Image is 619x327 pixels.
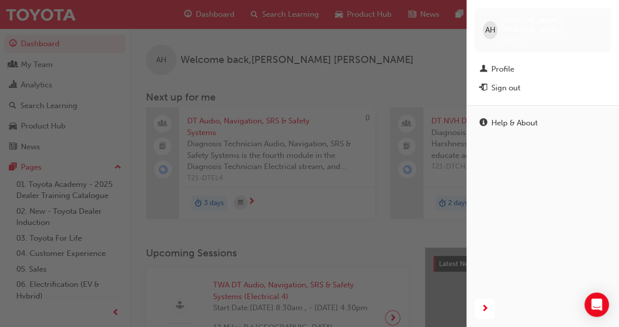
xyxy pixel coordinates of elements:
span: 636793 [502,35,525,44]
div: Open Intercom Messenger [584,292,609,317]
button: Sign out [475,79,611,97]
div: Help & About [491,117,538,129]
span: info-icon [480,119,487,128]
span: man-icon [480,65,487,74]
div: Sign out [491,82,520,94]
span: next-icon [481,303,489,315]
a: Help & About [475,114,611,133]
div: Profile [491,63,514,75]
span: AH [485,24,495,36]
a: Profile [475,60,611,79]
span: exit-icon [480,84,487,93]
span: [PERSON_NAME] [PERSON_NAME] [502,16,603,35]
